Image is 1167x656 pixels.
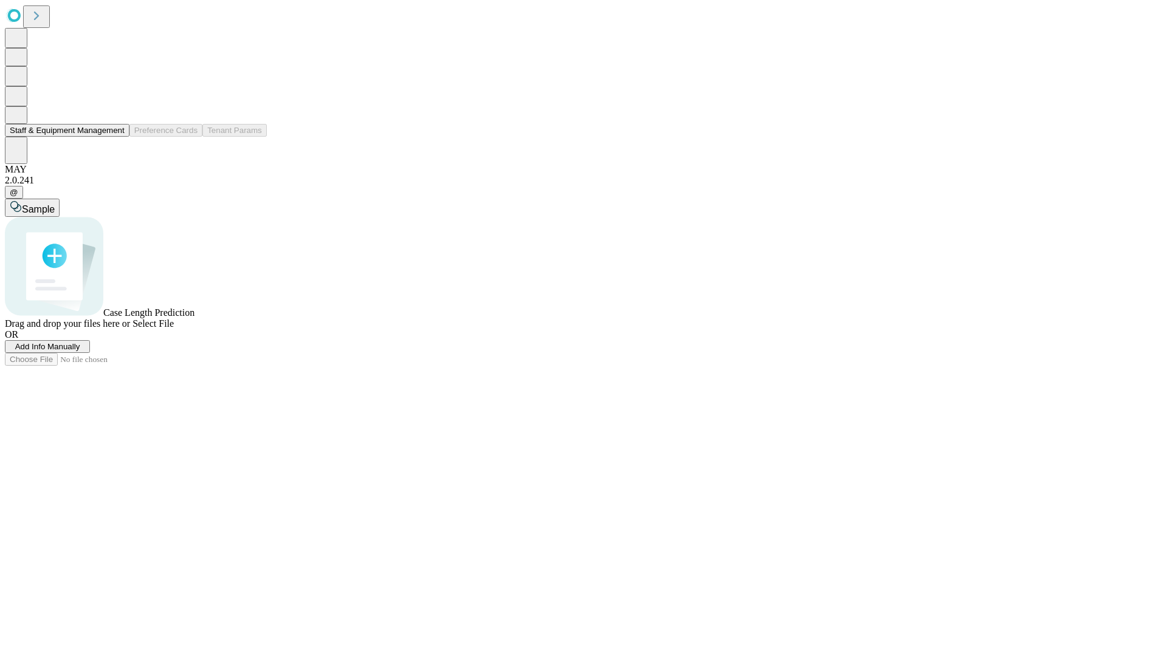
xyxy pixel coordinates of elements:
div: 2.0.241 [5,175,1162,186]
span: Add Info Manually [15,342,80,351]
button: Preference Cards [129,124,202,137]
span: Sample [22,204,55,214]
button: Tenant Params [202,124,267,137]
span: Select File [133,318,174,329]
span: Case Length Prediction [103,307,194,318]
div: MAY [5,164,1162,175]
button: Staff & Equipment Management [5,124,129,137]
span: Drag and drop your files here or [5,318,130,329]
span: @ [10,188,18,197]
button: Add Info Manually [5,340,90,353]
button: Sample [5,199,60,217]
span: OR [5,329,18,340]
button: @ [5,186,23,199]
